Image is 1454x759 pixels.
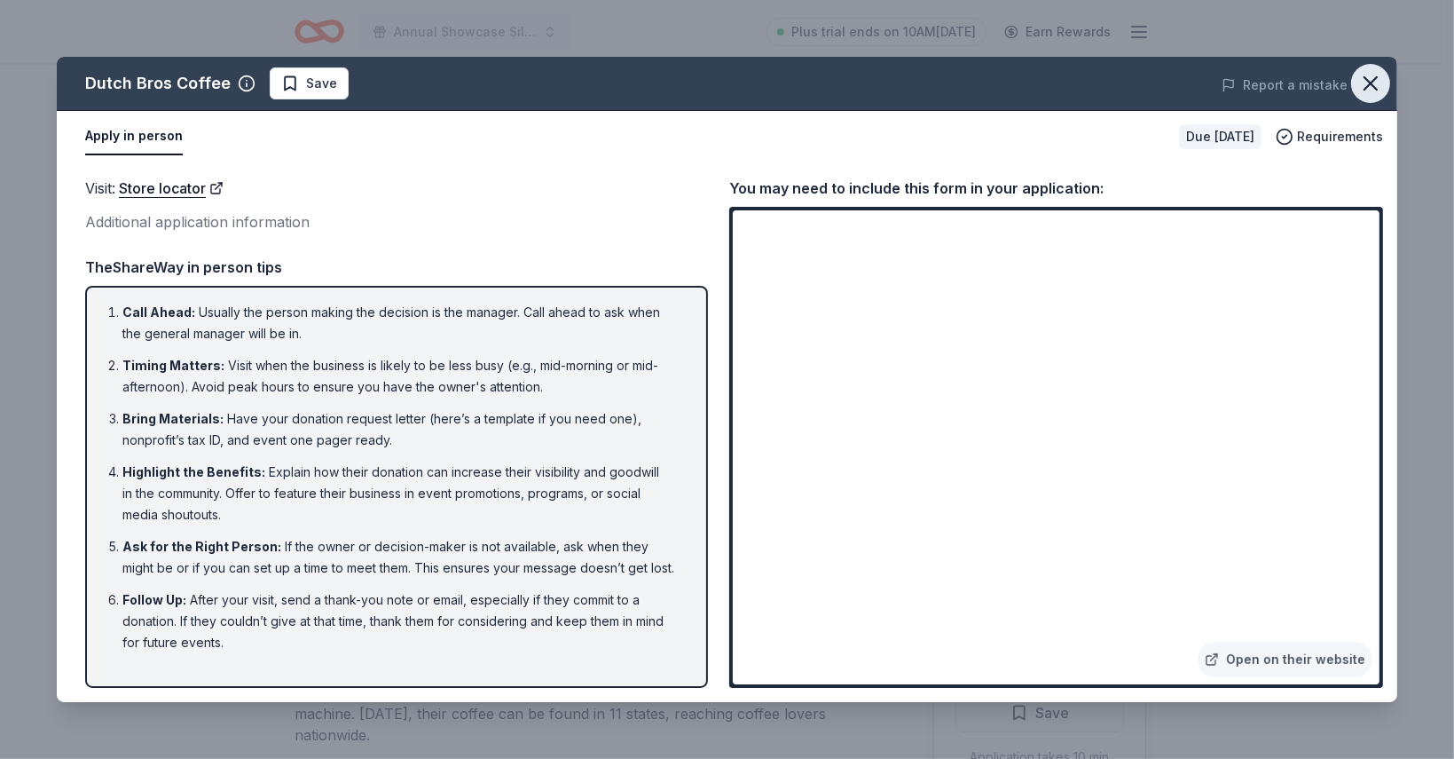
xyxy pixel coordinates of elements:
span: Timing Matters : [122,358,224,373]
button: Apply in person [85,118,183,155]
li: Usually the person making the decision is the manager. Call ahead to ask when the general manager... [122,302,681,344]
span: Requirements [1297,126,1383,147]
a: Open on their website [1198,642,1372,677]
span: Follow Up : [122,592,186,607]
div: You may need to include this form in your application: [729,177,1383,200]
div: Dutch Bros Coffee [85,69,231,98]
div: Visit : [85,177,708,200]
span: Call Ahead : [122,304,195,320]
li: Visit when the business is likely to be less busy (e.g., mid-morning or mid-afternoon). Avoid pea... [122,355,681,398]
button: Requirements [1276,126,1383,147]
li: Explain how their donation can increase their visibility and goodwill in the community. Offer to ... [122,462,681,526]
div: Due [DATE] [1179,124,1261,149]
button: Save [270,67,349,99]
span: Ask for the Right Person : [122,539,281,554]
a: Store locator [119,177,224,200]
span: Save [306,73,337,94]
div: TheShareWay in person tips [85,256,708,279]
li: After your visit, send a thank-you note or email, especially if they commit to a donation. If the... [122,589,681,653]
li: Have your donation request letter (here’s a template if you need one), nonprofit’s tax ID, and ev... [122,408,681,451]
button: Report a mistake [1222,75,1348,96]
span: Bring Materials : [122,411,224,426]
li: If the owner or decision-maker is not available, ask when they might be or if you can set up a ti... [122,536,681,579]
span: Highlight the Benefits : [122,464,265,479]
div: Additional application information [85,210,708,233]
